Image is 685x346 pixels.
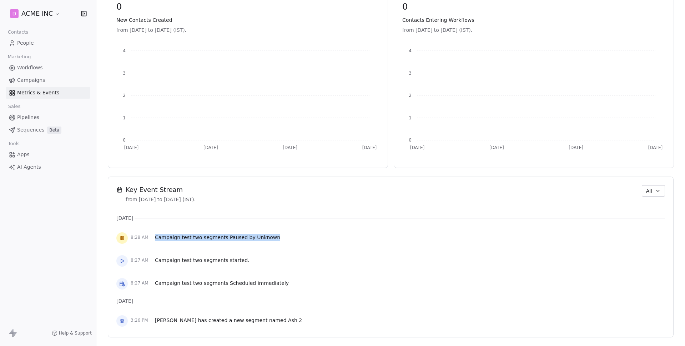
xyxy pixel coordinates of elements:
tspan: 4 [123,48,126,53]
a: People [6,37,90,49]
tspan: 2 [409,93,412,98]
a: Apps [6,149,90,160]
span: Sequences [17,126,44,134]
span: Help & Support [59,330,92,336]
a: SequencesBeta [6,124,90,136]
tspan: 1 [409,115,412,120]
span: Pipelines [17,114,39,121]
span: Metrics & Events [17,89,59,97]
tspan: 4 [409,48,412,53]
span: Campaign Paused by [155,234,280,241]
a: Workflows [6,62,90,74]
span: from [DATE] to [DATE] (IST). [126,196,196,203]
span: 0 [116,1,379,12]
tspan: [DATE] [362,145,377,150]
span: [PERSON_NAME] [155,317,196,323]
span: Unknown [257,234,280,240]
span: Campaign Scheduled [155,280,289,287]
span: from [DATE] to [DATE] (IST). [116,26,379,34]
tspan: 3 [123,71,126,76]
a: AI Agents [6,161,90,173]
tspan: 0 [409,138,412,143]
span: Key Event Stream [126,185,196,194]
span: Campaign started. [155,257,250,264]
span: D [12,10,16,17]
span: Contacts [5,27,31,38]
tspan: [DATE] [569,145,583,150]
span: Ash 2 [288,317,302,323]
span: Apps [17,151,30,158]
a: Campaigns [6,74,90,86]
tspan: [DATE] [203,145,218,150]
span: test two segments [182,280,228,286]
span: [DATE] [116,297,133,305]
span: 8:27 AM [131,257,152,263]
tspan: [DATE] [489,145,504,150]
tspan: 2 [123,93,126,98]
span: Workflows [17,64,43,71]
tspan: [DATE] [648,145,663,150]
span: 8:27 AM [131,280,152,286]
span: has created a new segment named [155,317,302,324]
span: Tools [5,138,22,149]
span: Marketing [5,51,34,62]
button: DACME INC [9,8,62,20]
span: All [646,187,652,195]
span: test two segments [182,234,228,240]
tspan: 0 [123,138,126,143]
span: Campaigns [17,76,45,84]
tspan: [DATE] [410,145,424,150]
span: Contacts Entering Workflows [402,16,665,24]
span: 0 [402,1,665,12]
span: Sales [5,101,24,112]
a: Pipelines [6,112,90,123]
span: New Contacts Created [116,16,379,24]
a: Help & Support [52,330,92,336]
span: test two segments [182,257,228,263]
span: immediately [258,280,289,286]
span: from [DATE] to [DATE] (IST). [402,26,665,34]
span: [DATE] [116,214,133,222]
span: AI Agents [17,163,41,171]
span: People [17,39,34,47]
tspan: [DATE] [283,145,297,150]
a: Metrics & Events [6,87,90,99]
span: 8:28 AM [131,234,152,240]
tspan: [DATE] [124,145,139,150]
span: ACME INC [21,9,53,18]
tspan: 1 [123,115,126,120]
span: Beta [47,127,61,134]
span: 3:26 PM [131,317,152,323]
tspan: 3 [409,71,412,76]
